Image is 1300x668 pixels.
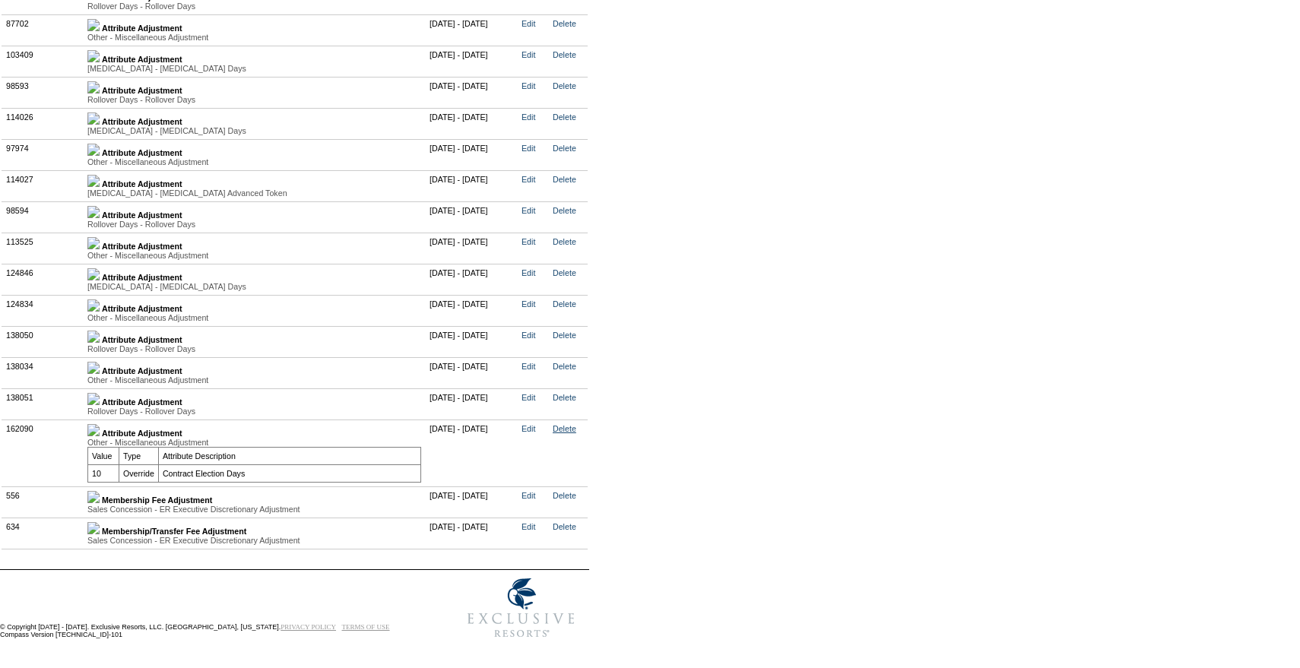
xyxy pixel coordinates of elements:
[281,623,336,631] a: PRIVACY POLICY
[426,295,518,326] td: [DATE] - [DATE]
[102,148,182,157] b: Attribute Adjustment
[87,64,421,73] div: [MEDICAL_DATA] - [MEDICAL_DATA] Days
[87,50,100,62] img: b_plus.gif
[87,2,421,11] div: Rollover Days - Rollover Days
[522,50,535,59] a: Edit
[87,299,100,312] img: b_plus.gif
[426,46,518,77] td: [DATE] - [DATE]
[2,357,84,388] td: 138034
[553,522,576,531] a: Delete
[553,491,576,500] a: Delete
[426,388,518,419] td: [DATE] - [DATE]
[87,112,100,125] img: b_plus.gif
[119,447,159,464] td: Type
[102,304,182,313] b: Attribute Adjustment
[158,464,420,482] td: Contract Election Days
[2,233,84,264] td: 113525
[102,397,182,407] b: Attribute Adjustment
[553,237,576,246] a: Delete
[2,201,84,233] td: 98594
[2,264,84,295] td: 124846
[88,447,119,464] td: Value
[87,393,100,405] img: b_plus.gif
[522,175,535,184] a: Edit
[553,331,576,340] a: Delete
[426,77,518,108] td: [DATE] - [DATE]
[87,424,100,436] img: b_minus.gif
[87,251,421,260] div: Other - Miscellaneous Adjustment
[102,495,212,505] b: Membership Fee Adjustment
[2,170,84,201] td: 114027
[102,527,246,536] b: Membership/Transfer Fee Adjustment
[87,175,100,187] img: b_plus.gif
[87,491,100,503] img: b_plus.gif
[102,179,182,188] b: Attribute Adjustment
[87,505,421,514] div: Sales Concession - ER Executive Discretionary Adjustment
[102,55,182,64] b: Attribute Adjustment
[102,429,182,438] b: Attribute Adjustment
[2,388,84,419] td: 138051
[522,491,535,500] a: Edit
[522,522,535,531] a: Edit
[87,522,100,534] img: b_plus.gif
[553,144,576,153] a: Delete
[426,326,518,357] td: [DATE] - [DATE]
[342,623,390,631] a: TERMS OF USE
[102,366,182,375] b: Attribute Adjustment
[522,206,535,215] a: Edit
[426,170,518,201] td: [DATE] - [DATE]
[522,424,535,433] a: Edit
[553,81,576,90] a: Delete
[87,188,421,198] div: [MEDICAL_DATA] - [MEDICAL_DATA] Advanced Token
[553,362,576,371] a: Delete
[87,19,100,31] img: b_plus.gif
[426,264,518,295] td: [DATE] - [DATE]
[522,237,535,246] a: Edit
[522,393,535,402] a: Edit
[426,518,518,549] td: [DATE] - [DATE]
[87,220,421,229] div: Rollover Days - Rollover Days
[119,464,159,482] td: Override
[522,331,535,340] a: Edit
[87,237,100,249] img: b_plus.gif
[2,518,84,549] td: 634
[102,211,182,220] b: Attribute Adjustment
[158,447,420,464] td: Attribute Description
[87,157,421,166] div: Other - Miscellaneous Adjustment
[87,407,421,416] div: Rollover Days - Rollover Days
[2,419,84,486] td: 162090
[553,424,576,433] a: Delete
[426,419,518,486] td: [DATE] - [DATE]
[2,77,84,108] td: 98593
[2,326,84,357] td: 138050
[102,86,182,95] b: Attribute Adjustment
[87,344,421,353] div: Rollover Days - Rollover Days
[88,464,119,482] td: 10
[553,206,576,215] a: Delete
[553,112,576,122] a: Delete
[87,313,421,322] div: Other - Miscellaneous Adjustment
[87,438,421,447] div: Other - Miscellaneous Adjustment
[553,50,576,59] a: Delete
[522,299,535,309] a: Edit
[453,570,589,646] img: Exclusive Resorts
[2,46,84,77] td: 103409
[553,19,576,28] a: Delete
[87,375,421,385] div: Other - Miscellaneous Adjustment
[522,112,535,122] a: Edit
[102,24,182,33] b: Attribute Adjustment
[553,268,576,277] a: Delete
[522,19,535,28] a: Edit
[87,95,421,104] div: Rollover Days - Rollover Days
[87,536,421,545] div: Sales Concession - ER Executive Discretionary Adjustment
[426,357,518,388] td: [DATE] - [DATE]
[426,486,518,518] td: [DATE] - [DATE]
[87,33,421,42] div: Other - Miscellaneous Adjustment
[522,81,535,90] a: Edit
[2,295,84,326] td: 124834
[522,268,535,277] a: Edit
[87,206,100,218] img: b_plus.gif
[2,108,84,139] td: 114026
[87,144,100,156] img: b_plus.gif
[2,14,84,46] td: 87702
